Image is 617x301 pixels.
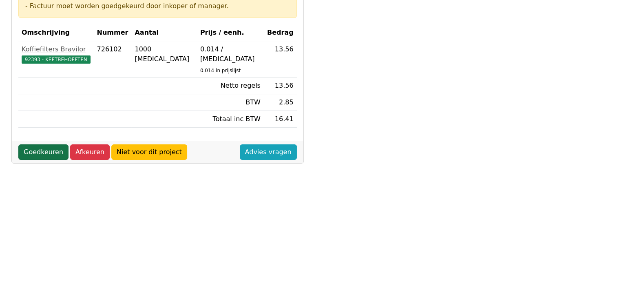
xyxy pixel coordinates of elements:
[264,41,297,77] td: 13.56
[200,68,241,73] sub: 0.014 in prijslijst
[22,44,91,64] a: Koffiefilters Bravilor92393 - KEETBEHOEFTEN
[264,111,297,128] td: 16.41
[240,144,297,160] a: Advies vragen
[264,77,297,94] td: 13.56
[197,77,264,94] td: Netto regels
[70,144,110,160] a: Afkeuren
[25,1,290,11] div: - Factuur moet worden goedgekeurd door inkoper of manager.
[18,144,69,160] a: Goedkeuren
[18,24,94,41] th: Omschrijving
[264,94,297,111] td: 2.85
[22,44,91,54] div: Koffiefilters Bravilor
[22,55,91,64] span: 92393 - KEETBEHOEFTEN
[197,24,264,41] th: Prijs / eenh.
[264,24,297,41] th: Bedrag
[197,111,264,128] td: Totaal inc BTW
[200,44,261,64] div: 0.014 / [MEDICAL_DATA]
[94,41,132,77] td: 726102
[111,144,187,160] a: Niet voor dit project
[135,44,193,64] div: 1000 [MEDICAL_DATA]
[94,24,132,41] th: Nummer
[197,94,264,111] td: BTW
[131,24,197,41] th: Aantal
